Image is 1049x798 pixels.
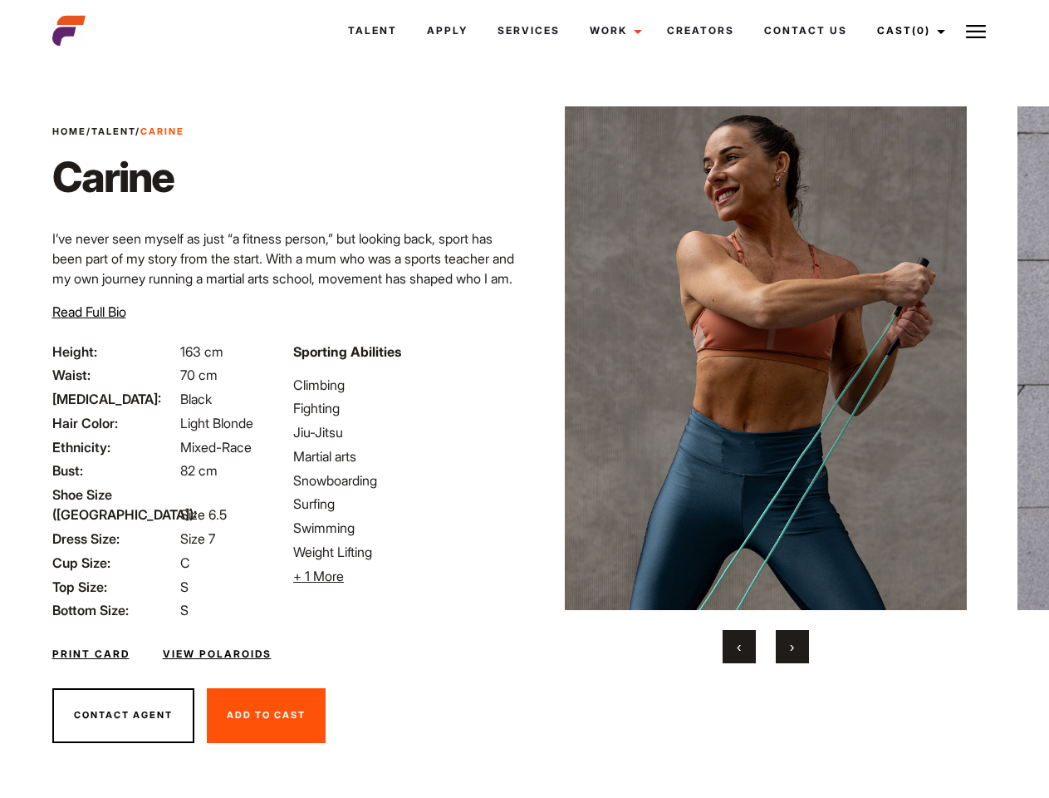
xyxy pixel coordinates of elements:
span: Cup Size: [52,553,177,573]
span: Next [790,638,794,655]
a: View Polaroids [163,647,272,662]
li: Weight Lifting [293,542,514,562]
a: Services [483,8,575,53]
a: Work [575,8,652,53]
span: [MEDICAL_DATA]: [52,389,177,409]
span: Size 7 [180,530,215,547]
li: Swimming [293,518,514,538]
h1: Carine [52,152,184,202]
span: Dress Size: [52,529,177,549]
span: Light Blonde [180,415,253,431]
li: Martial arts [293,446,514,466]
span: (0) [912,24,930,37]
img: Burger icon [966,22,986,42]
a: Talent [333,8,412,53]
strong: Carine [140,126,184,137]
span: Shoe Size ([GEOGRAPHIC_DATA]): [52,485,177,525]
span: Mixed-Race [180,439,252,456]
span: Bust: [52,461,177,480]
span: Top Size: [52,577,177,597]
span: 163 cm [180,343,223,360]
a: Contact Us [749,8,862,53]
span: Ethnicity: [52,437,177,457]
span: Add To Cast [227,709,306,721]
button: Add To Cast [207,688,326,743]
span: + 1 More [293,568,344,584]
strong: Sporting Abilities [293,343,401,360]
span: / / [52,125,184,139]
span: Read Full Bio [52,303,126,320]
a: Talent [91,126,135,137]
li: Fighting [293,398,514,418]
li: Snowboarding [293,470,514,490]
img: cropped-aefm-brand-fav-22-square.png [52,14,86,47]
span: 70 cm [180,367,218,383]
li: Surfing [293,494,514,514]
span: Height: [52,342,177,362]
p: I’ve never seen myself as just “a fitness person,” but looking back, sport has been part of my st... [52,229,515,368]
a: Cast(0) [862,8,955,53]
li: Climbing [293,375,514,395]
span: Previous [737,638,741,655]
span: Hair Color: [52,413,177,433]
span: Waist: [52,365,177,385]
span: 82 cm [180,462,218,479]
span: Size 6.5 [180,506,227,523]
button: Contact Agent [52,688,194,743]
a: Home [52,126,86,137]
a: Creators [652,8,749,53]
span: S [180,579,189,595]
li: Jiu-Jitsu [293,422,514,442]
span: Bottom Size: [52,600,177,620]
span: Black [180,391,212,407]
a: Print Card [52,647,130,662]
a: Apply [412,8,483,53]
span: S [180,602,189,618]
button: Read Full Bio [52,302,126,322]
span: C [180,554,190,571]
